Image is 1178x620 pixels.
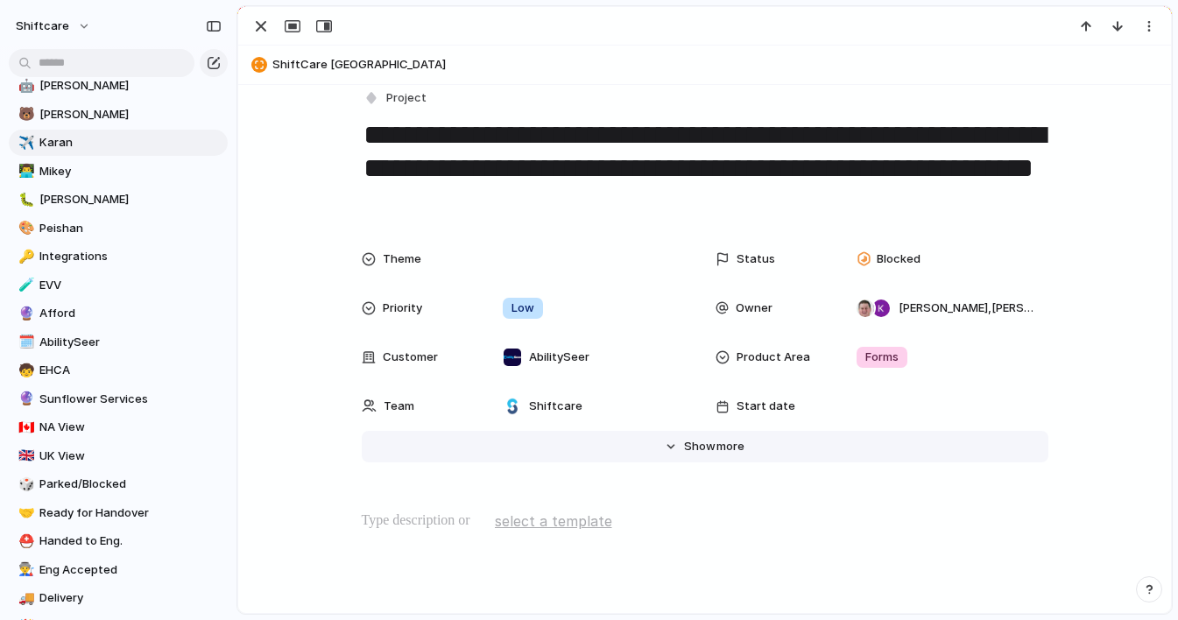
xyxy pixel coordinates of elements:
button: 🎲 [16,476,33,493]
button: 🤖 [16,77,33,95]
button: 🇬🇧 [16,447,33,465]
button: 👨‍💻 [16,163,33,180]
span: [PERSON_NAME] [39,77,222,95]
div: 🤖 [18,76,31,96]
a: 🔑Integrations [9,243,228,270]
span: Peishan [39,220,222,237]
span: Project [386,89,427,107]
span: UK View [39,447,222,465]
button: 🇨🇦 [16,419,33,436]
div: 🔮 [18,389,31,409]
button: 🧒 [16,362,33,379]
button: 🔑 [16,248,33,265]
div: 🔑 [18,247,31,267]
span: Sunflower Services [39,391,222,408]
span: shiftcare [16,18,69,35]
span: Low [511,299,534,317]
button: Project [360,86,432,111]
button: 🎨 [16,220,33,237]
span: Afford [39,305,222,322]
a: ⛑️Handed to Eng. [9,528,228,554]
button: select a template [492,508,615,534]
span: [PERSON_NAME] [39,106,222,123]
div: 🧒 [18,361,31,381]
button: 🚚 [16,589,33,607]
span: Owner [736,299,772,317]
span: Forms [865,349,899,366]
div: 🎨 [18,218,31,238]
span: Delivery [39,589,222,607]
a: 👨‍💻Mikey [9,159,228,185]
a: 🤝Ready for Handover [9,500,228,526]
button: 🔮 [16,391,33,408]
span: Ready for Handover [39,504,222,522]
span: Show [684,438,716,455]
span: [PERSON_NAME] , [PERSON_NAME] [899,299,1033,317]
button: 🔮 [16,305,33,322]
span: ShiftCare [GEOGRAPHIC_DATA] [272,56,1163,74]
div: 🐻 [18,104,31,124]
button: 🗓️ [16,334,33,351]
div: 👨‍🏭 [18,560,31,580]
span: Theme [383,250,421,268]
span: Customer [383,349,438,366]
span: Status [737,250,775,268]
button: 🧪 [16,277,33,294]
button: 🤝 [16,504,33,522]
a: 🗓️AbilitySeer [9,329,228,356]
button: 🐛 [16,191,33,208]
button: Showmore [362,431,1048,462]
span: Shiftcare [529,398,582,415]
div: 🚚 [18,588,31,609]
a: 🚚Delivery [9,585,228,611]
a: 🎨Peishan [9,215,228,242]
button: 🐻 [16,106,33,123]
a: 🇬🇧UK View [9,443,228,469]
span: Karan [39,134,222,151]
span: Team [384,398,414,415]
a: 🧪EVV [9,272,228,299]
div: 🎲 [18,475,31,495]
a: 🇨🇦NA View [9,414,228,440]
span: Priority [383,299,422,317]
span: Product Area [737,349,810,366]
span: Parked/Blocked [39,476,222,493]
a: 🧒EHCA [9,357,228,384]
a: 👨‍🏭Eng Accepted [9,557,228,583]
span: AbilitySeer [529,349,589,366]
div: 🗓️ [18,332,31,352]
span: Blocked [877,250,921,268]
span: more [716,438,744,455]
div: 🇨🇦 [18,418,31,438]
a: 🐛[PERSON_NAME] [9,187,228,213]
div: 🇬🇧 [18,446,31,466]
a: 🤖[PERSON_NAME] [9,73,228,99]
a: 🎲Parked/Blocked [9,471,228,497]
a: 🔮Sunflower Services [9,386,228,412]
button: ShiftCare [GEOGRAPHIC_DATA] [246,51,1163,79]
div: ⛑️ [18,532,31,552]
a: ✈️Karan [9,130,228,156]
span: [PERSON_NAME] [39,191,222,208]
span: EVV [39,277,222,294]
span: Start date [737,398,795,415]
a: 🔮Afford [9,300,228,327]
span: Integrations [39,248,222,265]
button: 👨‍🏭 [16,561,33,579]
